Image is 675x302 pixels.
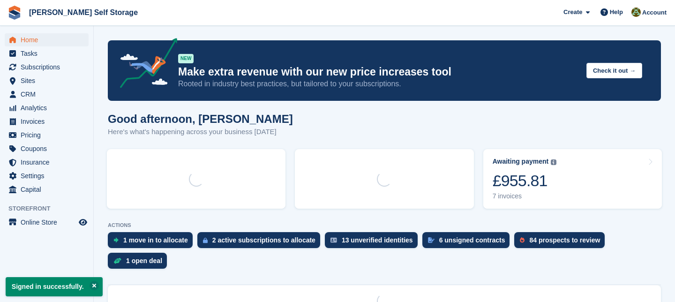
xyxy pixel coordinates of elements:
[113,237,119,243] img: move_ins_to_allocate_icon-fdf77a2bb77ea45bf5b3d319d69a93e2d87916cf1d5bf7949dd705db3b84f3ca.svg
[520,237,525,243] img: prospect-51fa495bee0391a8d652442698ab0144808aea92771e9ea1ae160a38d050c398.svg
[21,156,77,169] span: Insurance
[514,232,609,253] a: 84 prospects to review
[5,216,89,229] a: menu
[108,222,661,228] p: ACTIONS
[5,156,89,169] a: menu
[108,232,197,253] a: 1 move in to allocate
[428,237,435,243] img: contract_signature_icon-13c848040528278c33f63329250d36e43548de30e8caae1d1a13099fd9432cc5.svg
[5,183,89,196] a: menu
[21,128,77,142] span: Pricing
[529,236,600,244] div: 84 prospects to review
[112,38,178,91] img: price-adjustments-announcement-icon-8257ccfd72463d97f412b2fc003d46551f7dbcb40ab6d574587a9cd5c0d94...
[5,74,89,87] a: menu
[212,236,315,244] div: 2 active subscriptions to allocate
[5,101,89,114] a: menu
[5,47,89,60] a: menu
[178,54,194,63] div: NEW
[108,253,172,273] a: 1 open deal
[586,63,642,78] button: Check it out →
[126,257,162,264] div: 1 open deal
[5,128,89,142] a: menu
[563,8,582,17] span: Create
[108,127,293,137] p: Here's what's happening across your business [DATE]
[439,236,505,244] div: 6 unsigned contracts
[631,8,641,17] img: Karl
[325,232,422,253] a: 13 unverified identities
[6,277,103,296] p: Signed in successfully.
[178,79,579,89] p: Rooted in industry best practices, but tailored to your subscriptions.
[493,158,549,166] div: Awaiting payment
[178,65,579,79] p: Make extra revenue with our new price increases tool
[5,33,89,46] a: menu
[113,257,121,264] img: deal-1b604bf984904fb50ccaf53a9ad4b4a5d6e5aea283cecdc64d6e3604feb123c2.svg
[642,8,667,17] span: Account
[342,236,413,244] div: 13 unverified identities
[21,47,77,60] span: Tasks
[330,237,337,243] img: verify_identity-adf6edd0f0f0b5bbfe63781bf79b02c33cf7c696d77639b501bdc392416b5a36.svg
[21,183,77,196] span: Capital
[21,74,77,87] span: Sites
[21,101,77,114] span: Analytics
[422,232,515,253] a: 6 unsigned contracts
[5,142,89,155] a: menu
[108,113,293,125] h1: Good afternoon, [PERSON_NAME]
[610,8,623,17] span: Help
[8,204,93,213] span: Storefront
[551,159,556,165] img: icon-info-grey-7440780725fd019a000dd9b08b2336e03edf1995a4989e88bcd33f0948082b44.svg
[493,192,557,200] div: 7 invoices
[21,169,77,182] span: Settings
[21,88,77,101] span: CRM
[21,216,77,229] span: Online Store
[21,142,77,155] span: Coupons
[7,6,22,20] img: stora-icon-8386f47178a22dfd0bd8f6a31ec36ba5ce8667c1dd55bd0f319d3a0aa187defe.svg
[5,169,89,182] a: menu
[77,217,89,228] a: Preview store
[5,60,89,74] a: menu
[21,33,77,46] span: Home
[5,88,89,101] a: menu
[197,232,325,253] a: 2 active subscriptions to allocate
[25,5,142,20] a: [PERSON_NAME] Self Storage
[493,171,557,190] div: £955.81
[203,237,208,243] img: active_subscription_to_allocate_icon-d502201f5373d7db506a760aba3b589e785aa758c864c3986d89f69b8ff3...
[21,115,77,128] span: Invoices
[21,60,77,74] span: Subscriptions
[123,236,188,244] div: 1 move in to allocate
[483,149,662,209] a: Awaiting payment £955.81 7 invoices
[5,115,89,128] a: menu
